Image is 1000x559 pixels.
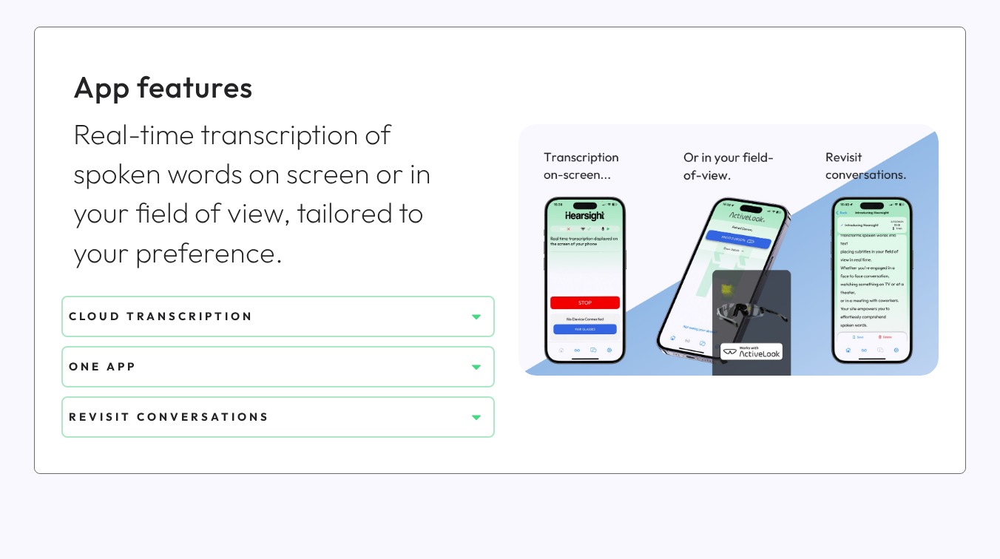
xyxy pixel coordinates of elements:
[69,359,465,374] div: ONE APP
[73,115,464,272] div: Real-time transcription of spoken words on screen or in your field of view, tailored to your pref...
[73,66,464,107] div: App features
[69,409,465,424] div: REVISIT CONVERSATIONS
[518,124,939,376] img: Hearsight app preview screens
[69,308,465,324] div: CLOUD TRANSCRIPTION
